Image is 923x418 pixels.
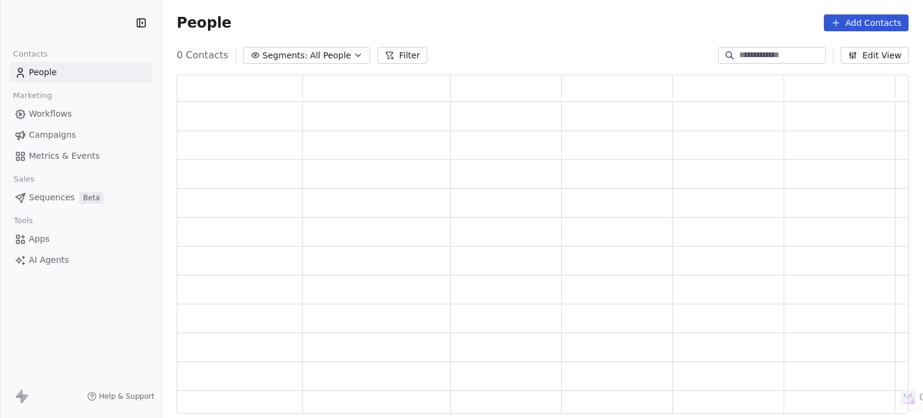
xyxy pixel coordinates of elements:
a: Workflows [10,104,152,124]
span: Metrics & Events [29,150,100,162]
button: Edit View [841,47,909,64]
button: Filter [377,47,427,64]
a: Help & Support [87,392,154,401]
span: Contacts [8,45,53,63]
a: Campaigns [10,125,152,145]
span: Apps [29,233,50,245]
span: Sales [8,170,40,188]
a: Apps [10,229,152,249]
button: Add Contacts [824,14,909,31]
span: People [177,14,231,32]
span: People [29,66,57,79]
span: Segments: [263,49,308,62]
span: Workflows [29,108,72,120]
span: AI Agents [29,254,69,266]
a: People [10,63,152,82]
a: SequencesBeta [10,188,152,207]
a: Metrics & Events [10,146,152,166]
span: Beta [79,192,103,204]
span: Help & Support [99,392,154,401]
span: Marketing [8,87,57,105]
span: 0 Contacts [177,48,228,63]
span: Sequences [29,191,75,204]
span: Campaigns [29,129,76,141]
span: Tools [8,212,38,230]
span: All People [310,49,351,62]
a: AI Agents [10,250,152,270]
